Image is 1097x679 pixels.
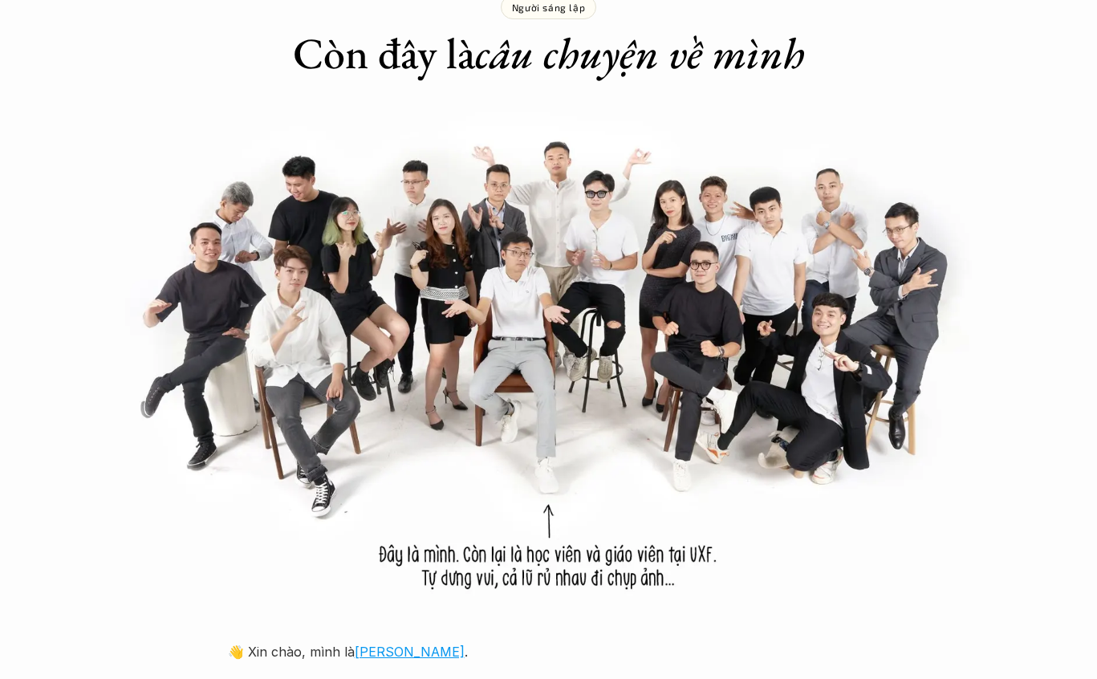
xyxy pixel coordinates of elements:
[712,25,805,81] em: mình
[512,2,585,13] p: Người sáng lập
[475,25,702,81] em: câu chuyện về
[293,27,805,79] h1: Còn đây là
[355,644,465,660] a: [PERSON_NAME]
[228,640,870,664] p: 👋 Xin chào, mình là .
